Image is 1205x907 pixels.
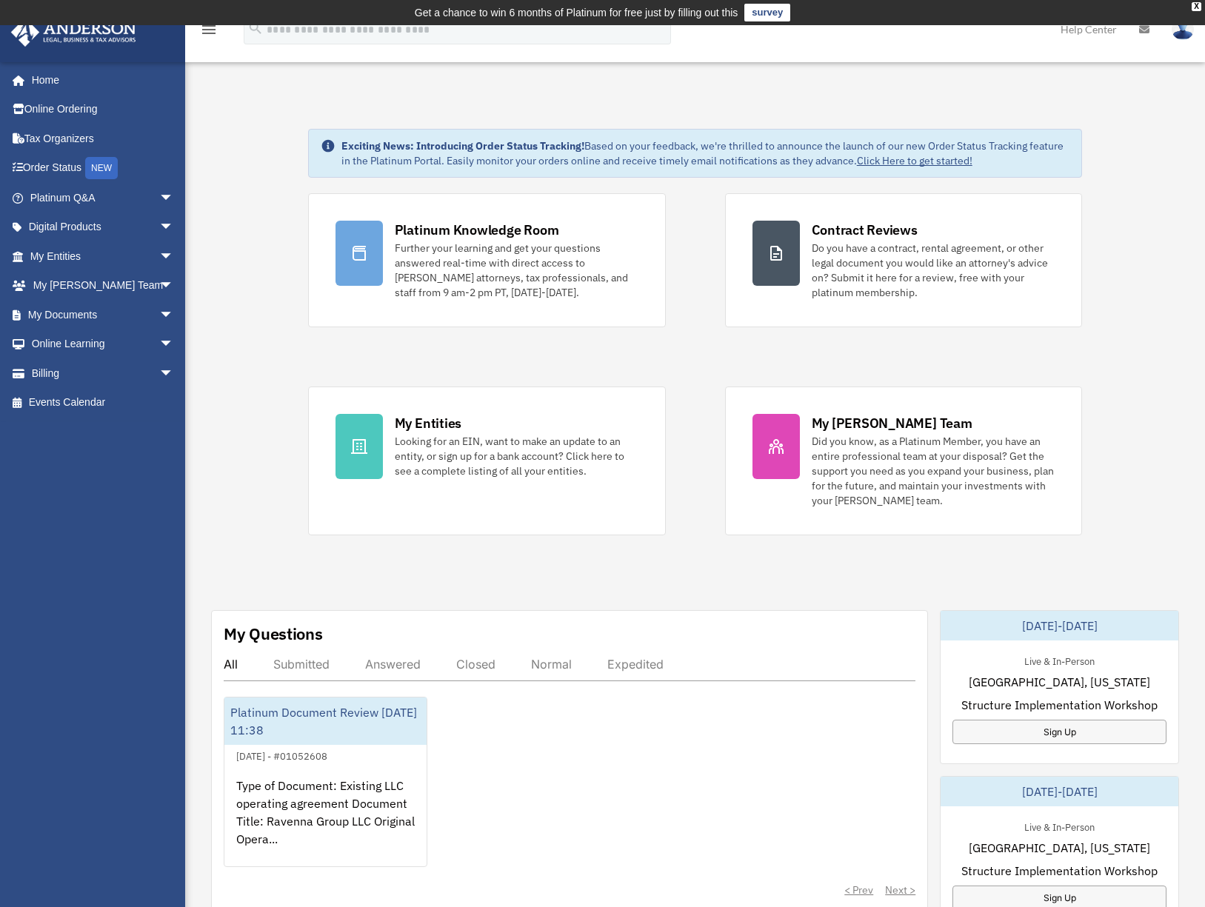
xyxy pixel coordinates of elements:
[725,193,1083,327] a: Contract Reviews Do you have a contract, rental agreement, or other legal document you would like...
[159,183,189,213] span: arrow_drop_down
[941,777,1178,806] div: [DATE]-[DATE]
[812,414,972,432] div: My [PERSON_NAME] Team
[224,697,427,867] a: Platinum Document Review [DATE] 11:38[DATE] - #01052608Type of Document: Existing LLC operating a...
[812,221,918,239] div: Contract Reviews
[607,657,664,672] div: Expedited
[812,241,1055,300] div: Do you have a contract, rental agreement, or other legal document you would like an attorney's ad...
[531,657,572,672] div: Normal
[10,358,196,388] a: Billingarrow_drop_down
[341,138,1070,168] div: Based on your feedback, we're thrilled to announce the launch of our new Order Status Tracking fe...
[200,21,218,39] i: menu
[10,300,196,329] a: My Documentsarrow_drop_down
[365,657,421,672] div: Answered
[1012,652,1106,668] div: Live & In-Person
[85,157,118,179] div: NEW
[10,183,196,212] a: Platinum Q&Aarrow_drop_down
[224,623,323,645] div: My Questions
[159,358,189,389] span: arrow_drop_down
[952,720,1166,744] a: Sign Up
[1172,19,1194,40] img: User Pic
[7,18,141,47] img: Anderson Advisors Platinum Portal
[224,747,339,763] div: [DATE] - #01052608
[308,193,666,327] a: Platinum Knowledge Room Further your learning and get your questions answered real-time with dire...
[10,65,189,95] a: Home
[224,657,238,672] div: All
[1012,818,1106,834] div: Live & In-Person
[224,765,427,880] div: Type of Document: Existing LLC operating agreement Document Title: Ravenna Group LLC Original Ope...
[159,300,189,330] span: arrow_drop_down
[10,95,196,124] a: Online Ordering
[812,434,1055,508] div: Did you know, as a Platinum Member, you have an entire professional team at your disposal? Get th...
[395,241,638,300] div: Further your learning and get your questions answered real-time with direct access to [PERSON_NAM...
[395,414,461,432] div: My Entities
[10,329,196,359] a: Online Learningarrow_drop_down
[969,673,1150,691] span: [GEOGRAPHIC_DATA], [US_STATE]
[969,839,1150,857] span: [GEOGRAPHIC_DATA], [US_STATE]
[961,696,1158,714] span: Structure Implementation Workshop
[857,154,972,167] a: Click Here to get started!
[10,271,196,301] a: My [PERSON_NAME] Teamarrow_drop_down
[395,221,559,239] div: Platinum Knowledge Room
[725,386,1083,535] a: My [PERSON_NAME] Team Did you know, as a Platinum Member, you have an entire professional team at...
[308,386,666,535] a: My Entities Looking for an EIN, want to make an update to an entity, or sign up for a bank accoun...
[10,241,196,271] a: My Entitiesarrow_drop_down
[200,26,218,39] a: menu
[341,139,584,153] strong: Exciting News: Introducing Order Status Tracking!
[10,388,196,418] a: Events Calendar
[961,862,1158,880] span: Structure Implementation Workshop
[10,212,196,242] a: Digital Productsarrow_drop_down
[159,241,189,272] span: arrow_drop_down
[10,124,196,153] a: Tax Organizers
[159,329,189,360] span: arrow_drop_down
[415,4,738,21] div: Get a chance to win 6 months of Platinum for free just by filling out this
[744,4,790,21] a: survey
[247,20,264,36] i: search
[1192,2,1201,11] div: close
[941,611,1178,640] div: [DATE]-[DATE]
[456,657,495,672] div: Closed
[395,434,638,478] div: Looking for an EIN, want to make an update to an entity, or sign up for a bank account? Click her...
[159,271,189,301] span: arrow_drop_down
[224,697,427,745] div: Platinum Document Review [DATE] 11:38
[273,657,330,672] div: Submitted
[159,212,189,243] span: arrow_drop_down
[10,153,196,184] a: Order StatusNEW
